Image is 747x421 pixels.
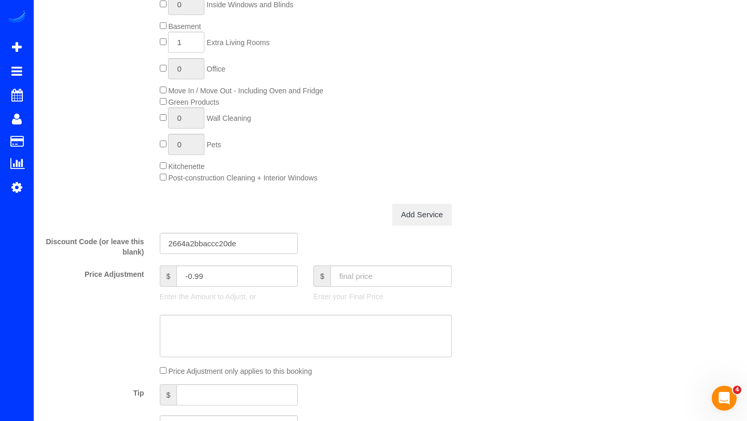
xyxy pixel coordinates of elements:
[160,291,298,302] p: Enter the Amount to Adjust, or
[206,114,251,122] span: Wall Cleaning
[168,22,201,31] span: Basement
[36,233,152,257] label: Discount Code (or leave this blank)
[206,65,225,73] span: Office
[36,384,152,398] label: Tip
[206,1,293,9] span: Inside Windows and Blinds
[160,265,177,287] span: $
[712,386,737,411] iframe: Intercom live chat
[168,367,312,375] span: Price Adjustment only applies to this booking
[733,386,741,394] span: 4
[330,265,452,287] input: final price
[6,10,27,25] img: Automaid Logo
[313,291,452,302] p: Enter your Final Price
[313,265,330,287] span: $
[168,174,317,182] span: Post-construction Cleaning + Interior Windows
[168,162,204,171] span: Kitchenette
[392,204,452,226] a: Add Service
[168,87,323,95] span: Move In / Move Out - Including Oven and Fridge
[206,38,269,47] span: Extra Living Rooms
[168,98,219,106] span: Green Products
[206,141,221,149] span: Pets
[160,384,177,405] span: $
[36,265,152,279] label: Price Adjustment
